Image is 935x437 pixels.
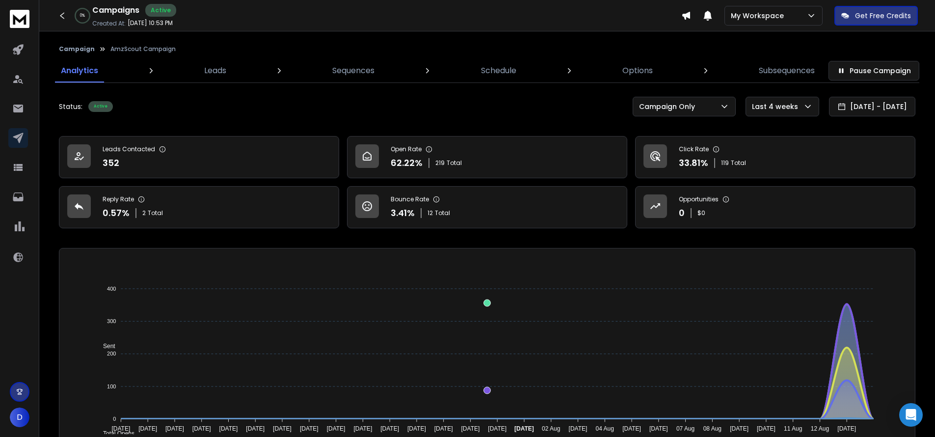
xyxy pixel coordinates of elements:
[300,425,319,432] tspan: [DATE]
[435,159,445,167] span: 219
[332,65,374,77] p: Sequences
[596,425,614,432] tspan: 04 Aug
[88,101,113,112] div: Active
[679,156,708,170] p: 33.81 %
[145,4,176,17] div: Active
[110,45,176,53] p: AmzScout Campaign
[837,425,856,432] tspan: [DATE]
[219,425,238,432] tspan: [DATE]
[784,425,802,432] tspan: 11 Aug
[111,425,130,432] tspan: [DATE]
[59,102,82,111] p: Status:
[165,425,184,432] tspan: [DATE]
[107,286,116,292] tspan: 400
[391,195,429,203] p: Bounce Rate
[347,136,627,178] a: Open Rate62.22%219Total
[679,206,685,220] p: 0
[103,145,155,153] p: Leads Contacted
[80,13,85,19] p: 0 %
[128,19,173,27] p: [DATE] 10:53 PM
[461,425,480,432] tspan: [DATE]
[447,159,462,167] span: Total
[107,351,116,356] tspan: 200
[407,425,426,432] tspan: [DATE]
[639,102,699,111] p: Campaign Only
[435,209,450,217] span: Total
[55,59,104,82] a: Analytics
[434,425,453,432] tspan: [DATE]
[721,159,729,167] span: 119
[10,408,29,427] button: D
[899,403,923,427] div: Open Intercom Messenger
[326,59,380,82] a: Sequences
[679,145,709,153] p: Click Rate
[96,430,134,437] span: Total Opens
[481,65,516,77] p: Schedule
[811,425,829,432] tspan: 12 Aug
[635,136,915,178] a: Click Rate33.81%119Total
[828,61,919,81] button: Pause Campaign
[391,206,415,220] p: 3.41 %
[138,425,157,432] tspan: [DATE]
[757,425,775,432] tspan: [DATE]
[542,425,560,432] tspan: 02 Aug
[192,425,211,432] tspan: [DATE]
[59,136,339,178] a: Leads Contacted352
[829,97,915,116] button: [DATE] - [DATE]
[703,425,721,432] tspan: 08 Aug
[752,102,802,111] p: Last 4 weeks
[391,156,423,170] p: 62.22 %
[61,65,98,77] p: Analytics
[198,59,232,82] a: Leads
[148,209,163,217] span: Total
[649,425,668,432] tspan: [DATE]
[730,425,748,432] tspan: [DATE]
[622,65,653,77] p: Options
[697,209,705,217] p: $ 0
[380,425,399,432] tspan: [DATE]
[676,425,695,432] tspan: 07 Aug
[107,318,116,324] tspan: 300
[92,20,126,27] p: Created At:
[488,425,507,432] tspan: [DATE]
[759,65,815,77] p: Subsequences
[427,209,433,217] span: 12
[514,425,534,432] tspan: [DATE]
[353,425,372,432] tspan: [DATE]
[113,416,116,422] tspan: 0
[103,206,130,220] p: 0.57 %
[10,10,29,28] img: logo
[96,343,115,350] span: Sent
[855,11,911,21] p: Get Free Credits
[273,425,292,432] tspan: [DATE]
[635,186,915,228] a: Opportunities0$0
[327,425,346,432] tspan: [DATE]
[107,383,116,389] tspan: 100
[103,195,134,203] p: Reply Rate
[731,159,746,167] span: Total
[59,186,339,228] a: Reply Rate0.57%2Total
[622,425,641,432] tspan: [DATE]
[731,11,788,21] p: My Workspace
[246,425,265,432] tspan: [DATE]
[679,195,719,203] p: Opportunities
[569,425,588,432] tspan: [DATE]
[834,6,918,26] button: Get Free Credits
[616,59,659,82] a: Options
[103,156,119,170] p: 352
[142,209,146,217] span: 2
[475,59,522,82] a: Schedule
[204,65,226,77] p: Leads
[92,4,139,16] h1: Campaigns
[59,45,95,53] button: Campaign
[347,186,627,228] a: Bounce Rate3.41%12Total
[753,59,821,82] a: Subsequences
[391,145,422,153] p: Open Rate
